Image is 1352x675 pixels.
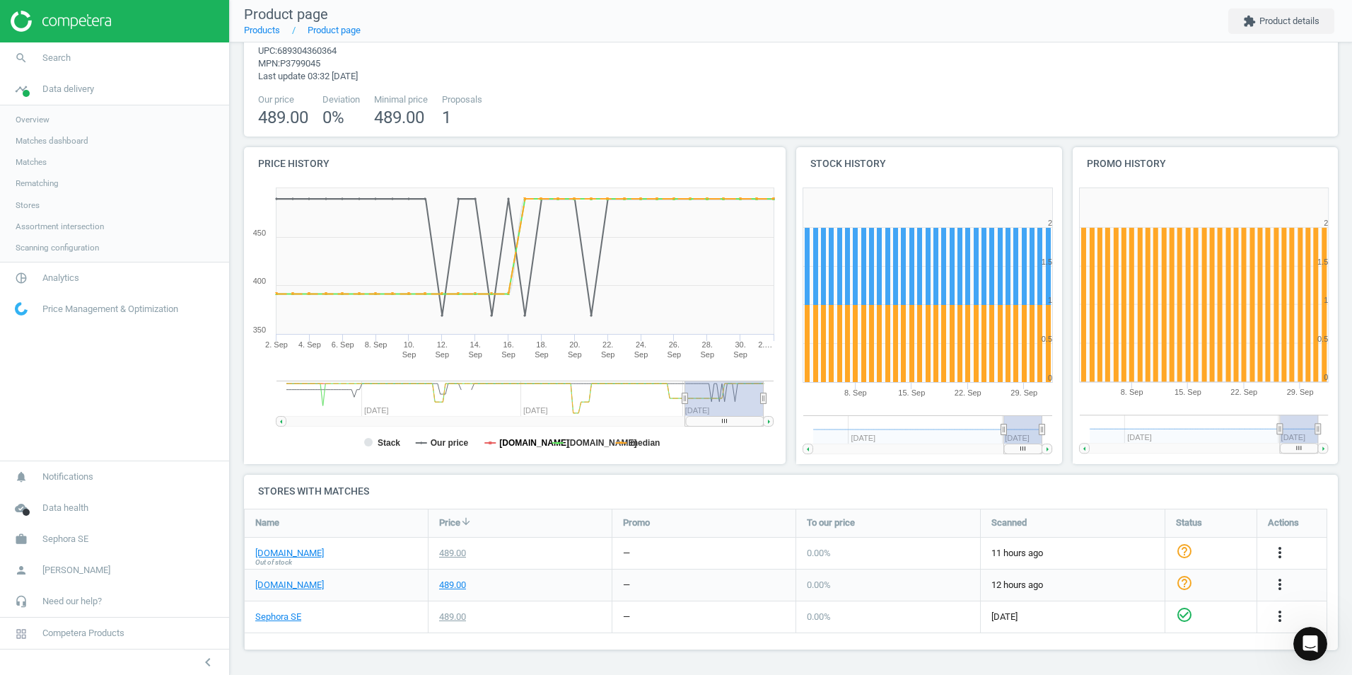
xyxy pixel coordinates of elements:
[796,147,1062,180] h4: Stock history
[1176,517,1202,529] span: Status
[374,108,424,127] span: 489.00
[244,147,786,180] h4: Price history
[439,611,466,623] div: 489.00
[258,45,277,56] span: upc :
[255,579,324,592] a: [DOMAIN_NAME]
[1176,575,1193,592] i: help_outline
[255,558,292,567] span: Out of stock
[42,595,102,608] span: Need our help?
[16,178,59,189] span: Rematching
[8,265,35,292] i: pie_chart_outlined
[42,52,71,64] span: Search
[1293,627,1327,661] iframe: Intercom live chat
[253,277,266,285] text: 400
[1287,388,1314,397] tspan: 29. Sep
[431,438,469,448] tspan: Our price
[298,340,321,349] tspan: 4. Sep
[1048,219,1052,227] text: 2
[11,11,111,32] img: ajHJNr6hYgQAAAAASUVORK5CYII=
[1048,296,1052,304] text: 1
[255,547,324,560] a: [DOMAIN_NAME]
[499,438,569,448] tspan: [DOMAIN_NAME]
[8,526,35,553] i: work
[1175,388,1201,397] tspan: 15. Sep
[42,564,110,577] span: [PERSON_NAME]
[634,350,648,359] tspan: Sep
[374,93,428,106] span: Minimal price
[402,350,416,359] tspan: Sep
[439,547,466,560] div: 489.00
[16,135,88,146] span: Matches dashboard
[1042,335,1052,343] text: 0.5
[807,579,831,590] span: 0.00 %
[436,350,450,359] tspan: Sep
[280,58,320,69] span: P3799045
[623,517,650,529] span: Promo
[437,340,448,349] tspan: 12.
[470,340,481,349] tspan: 14.
[1230,388,1257,397] tspan: 22. Sep
[277,45,337,56] span: 689304360364
[636,340,646,349] tspan: 24.
[244,475,1338,508] h4: Stores with matches
[255,517,279,529] span: Name
[378,438,400,448] tspan: Stack
[442,108,451,127] span: 1
[42,471,93,483] span: Notifications
[568,350,582,359] tspan: Sep
[1271,608,1288,625] i: more_vert
[807,548,831,558] span: 0.00 %
[668,350,682,359] tspan: Sep
[898,388,925,397] tspan: 15. Sep
[807,611,831,622] span: 0.00 %
[1010,388,1037,397] tspan: 29. Sep
[1176,606,1193,623] i: check_circle_outline
[404,340,414,349] tspan: 10.
[501,350,515,359] tspan: Sep
[258,108,308,127] span: 489.00
[1268,517,1299,529] span: Actions
[601,350,615,359] tspan: Sep
[1271,576,1288,593] i: more_vert
[439,517,460,529] span: Price
[1228,8,1334,34] button: extensionProduct details
[991,547,1154,560] span: 11 hours ago
[1271,576,1288,594] button: more_vert
[16,156,47,168] span: Matches
[199,654,216,671] i: chevron_left
[1317,335,1328,343] text: 0.5
[365,340,387,349] tspan: 8. Sep
[1271,544,1288,561] i: more_vert
[623,579,630,592] div: —
[253,229,266,237] text: 450
[630,438,660,448] tspan: median
[8,495,35,521] i: cloud_done
[8,557,35,584] i: person
[669,340,680,349] tspan: 26.
[733,350,747,359] tspan: Sep
[8,588,35,615] i: headset_mic
[190,653,226,671] button: chevron_left
[8,76,35,103] i: timeline
[16,200,40,211] span: Stores
[16,114,49,125] span: Overview
[16,242,99,253] span: Scanning configuration
[1042,258,1052,266] text: 1.5
[623,611,630,623] div: —
[503,340,513,349] tspan: 16.
[1243,15,1256,28] i: extension
[1324,374,1328,382] text: 0
[322,108,344,127] span: 0 %
[42,83,94,96] span: Data delivery
[258,58,280,69] span: mpn :
[1271,608,1288,626] button: more_vert
[567,438,637,448] tspan: [DOMAIN_NAME]
[844,388,867,397] tspan: 8. Sep
[991,517,1027,529] span: Scanned
[244,6,328,23] span: Product page
[460,516,472,527] i: arrow_downward
[991,579,1154,592] span: 12 hours ago
[700,350,714,359] tspan: Sep
[702,340,713,349] tspan: 28.
[308,25,361,35] a: Product page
